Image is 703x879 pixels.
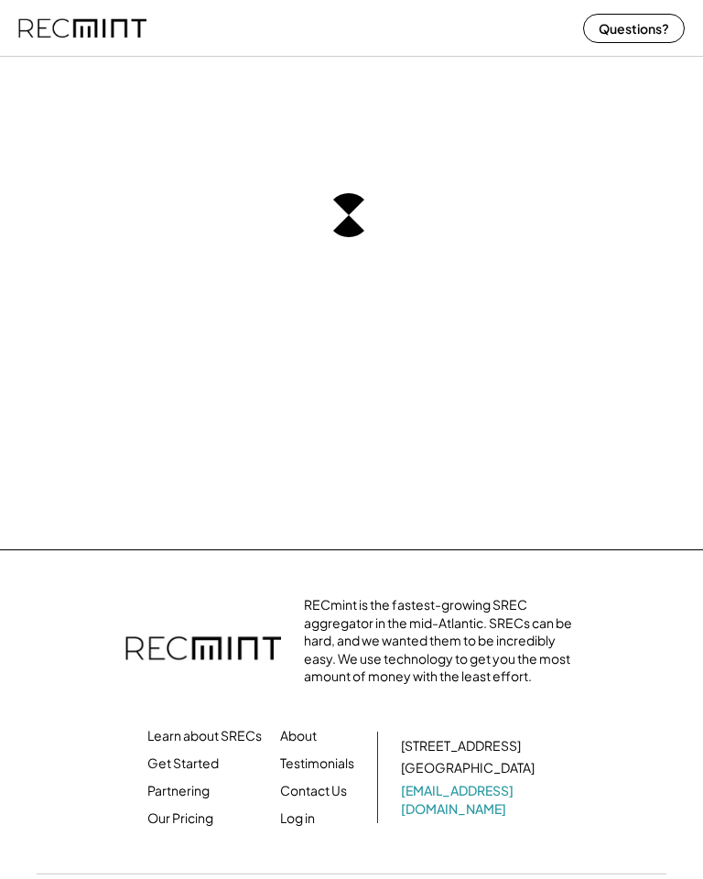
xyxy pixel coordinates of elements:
a: About [280,727,317,745]
a: Partnering [147,782,210,800]
a: Our Pricing [147,809,213,828]
div: [GEOGRAPHIC_DATA] [401,759,535,777]
a: [EMAIL_ADDRESS][DOMAIN_NAME] [401,782,538,818]
a: Contact Us [280,782,347,800]
div: [STREET_ADDRESS] [401,737,521,755]
button: Questions? [583,14,685,43]
img: recmint-logotype%403x%20%281%29.jpeg [18,4,146,52]
a: Learn about SRECs [147,727,262,745]
a: Testimonials [280,754,354,773]
img: recmint-logotype%403x.png [125,618,281,682]
a: Log in [280,809,315,828]
div: RECmint is the fastest-growing SREC aggregator in the mid-Atlantic. SRECs can be hard, and we wan... [304,596,579,686]
a: Get Started [147,754,219,773]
